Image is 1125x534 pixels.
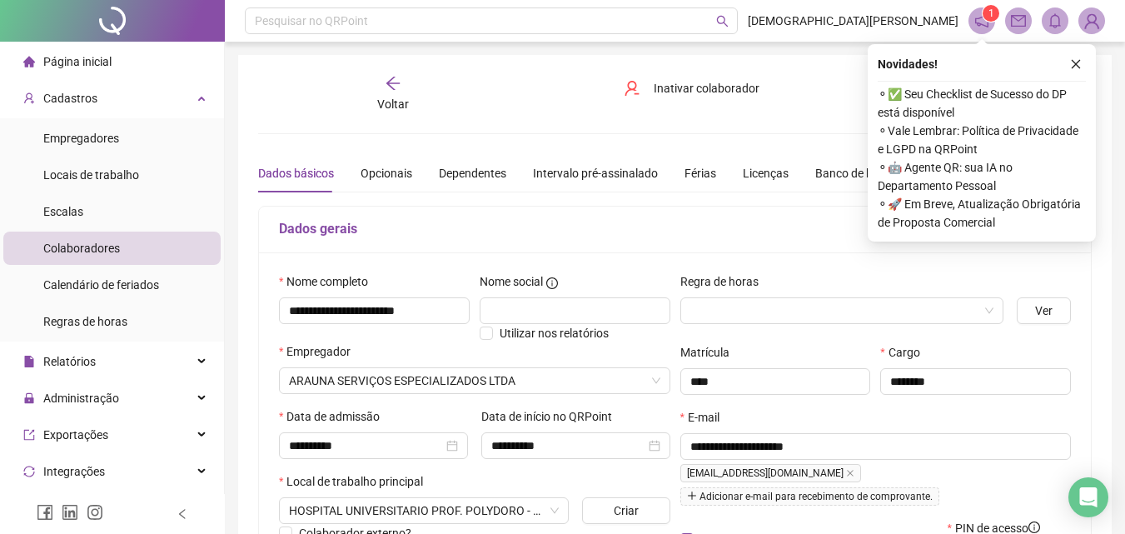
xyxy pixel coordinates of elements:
span: Locais de trabalho [43,168,139,182]
label: E-mail [680,408,730,427]
div: Dados básicos [258,164,334,182]
label: Data de admissão [279,407,391,426]
button: Inativar colaborador [611,75,772,102]
img: 69351 [1079,8,1104,33]
label: Local de trabalho principal [279,472,434,491]
span: ⚬ 🤖 Agente QR: sua IA no Departamento Pessoal [878,158,1086,195]
span: arrow-left [385,75,401,92]
span: info-circle [1028,522,1040,533]
span: home [23,56,35,67]
span: ⚬ Vale Lembrar: Política de Privacidade e LGPD na QRPoint [878,122,1086,158]
span: Inativar colaborador [654,79,759,97]
span: Administração [43,392,119,405]
span: Página inicial [43,55,112,68]
span: [DEMOGRAPHIC_DATA][PERSON_NAME] [748,12,958,30]
div: Licenças [743,164,789,182]
div: Open Intercom Messenger [1068,477,1108,517]
span: Exportações [43,428,108,442]
button: Ver [1017,297,1071,324]
span: plus [687,491,697,501]
button: Criar [582,497,670,524]
div: Opcionais [361,164,412,182]
span: user-add [23,92,35,104]
span: user-delete [624,80,640,97]
span: facebook [37,504,53,521]
span: bell [1048,13,1063,28]
span: Cadastros [43,92,97,105]
span: 1 [988,7,994,19]
span: Nome social [480,272,543,291]
span: Colaboradores [43,242,120,255]
span: sync [23,466,35,477]
span: lock [23,392,35,404]
span: instagram [87,504,103,521]
span: ⚬ 🚀 Em Breve, Atualização Obrigatória de Proposta Comercial [878,195,1086,232]
span: Novidades ! [878,55,938,73]
span: mail [1011,13,1026,28]
span: Calendário de feriados [43,278,159,292]
label: Data de início no QRPoint [481,407,623,426]
span: close [846,469,854,477]
span: Integrações [43,465,105,478]
span: Utilizar nos relatórios [500,327,609,340]
span: Voltar [377,97,409,111]
span: ⚬ ✅ Seu Checklist de Sucesso do DP está disponível [878,85,1086,122]
span: close [1070,58,1082,70]
label: Matrícula [680,343,740,362]
span: R. PROFA. MARIA FLORA PAUSEWANG N 108 - TRINDADE, FLORIANÓPOLIS - SC, 88036-800 [289,498,559,523]
label: Regra de horas [680,272,769,291]
span: Ver [1035,302,1053,320]
label: Nome completo [279,272,379,291]
div: Intervalo pré-assinalado [533,164,658,182]
span: file [23,356,35,367]
span: left [177,508,188,520]
span: info-circle [546,277,558,289]
span: Relatórios [43,355,96,368]
div: Banco de horas [815,164,896,182]
span: Regras de horas [43,315,127,328]
div: Férias [684,164,716,182]
span: Escalas [43,205,83,218]
span: Adicionar e-mail para recebimento de comprovante. [680,487,939,506]
span: [EMAIL_ADDRESS][DOMAIN_NAME] [680,464,861,482]
label: Cargo [880,343,930,362]
span: Empregadores [43,132,119,145]
span: ARAUNA SERVIÇOS ESPECIALIZADOS LTDA [289,368,660,393]
span: Criar [614,502,639,520]
span: search [716,15,729,27]
span: notification [974,13,989,28]
h5: Dados gerais [279,219,1071,239]
sup: 1 [983,5,999,22]
label: Empregador [279,342,361,361]
span: linkedin [62,504,78,521]
span: export [23,429,35,441]
div: Dependentes [439,164,506,182]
